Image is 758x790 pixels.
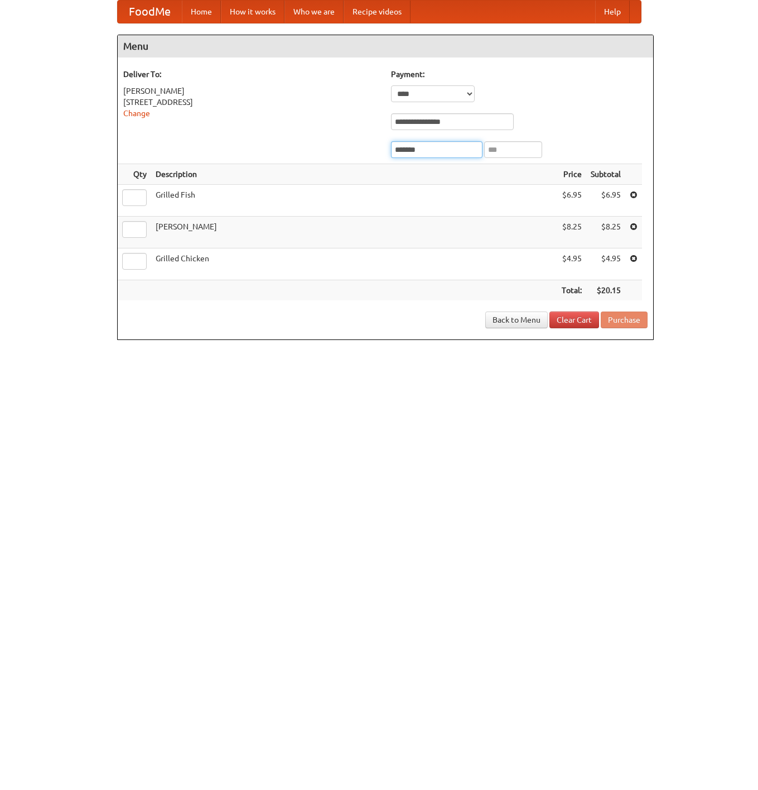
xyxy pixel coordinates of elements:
[182,1,221,23] a: Home
[586,217,625,248] td: $8.25
[151,217,557,248] td: [PERSON_NAME]
[595,1,630,23] a: Help
[123,85,380,97] div: [PERSON_NAME]
[557,164,586,185] th: Price
[391,69,648,80] h5: Payment:
[123,69,380,80] h5: Deliver To:
[557,217,586,248] td: $8.25
[557,185,586,217] td: $6.95
[118,164,151,185] th: Qty
[549,312,599,328] a: Clear Cart
[601,312,648,328] button: Purchase
[118,35,653,58] h4: Menu
[151,164,557,185] th: Description
[586,248,625,280] td: $4.95
[586,185,625,217] td: $6.95
[485,312,548,328] a: Back to Menu
[151,185,557,217] td: Grilled Fish
[118,1,182,23] a: FoodMe
[221,1,284,23] a: How it works
[284,1,344,23] a: Who we are
[586,164,625,185] th: Subtotal
[586,280,625,301] th: $20.15
[123,97,380,108] div: [STREET_ADDRESS]
[557,248,586,280] td: $4.95
[151,248,557,280] td: Grilled Chicken
[557,280,586,301] th: Total:
[344,1,411,23] a: Recipe videos
[123,109,150,118] a: Change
